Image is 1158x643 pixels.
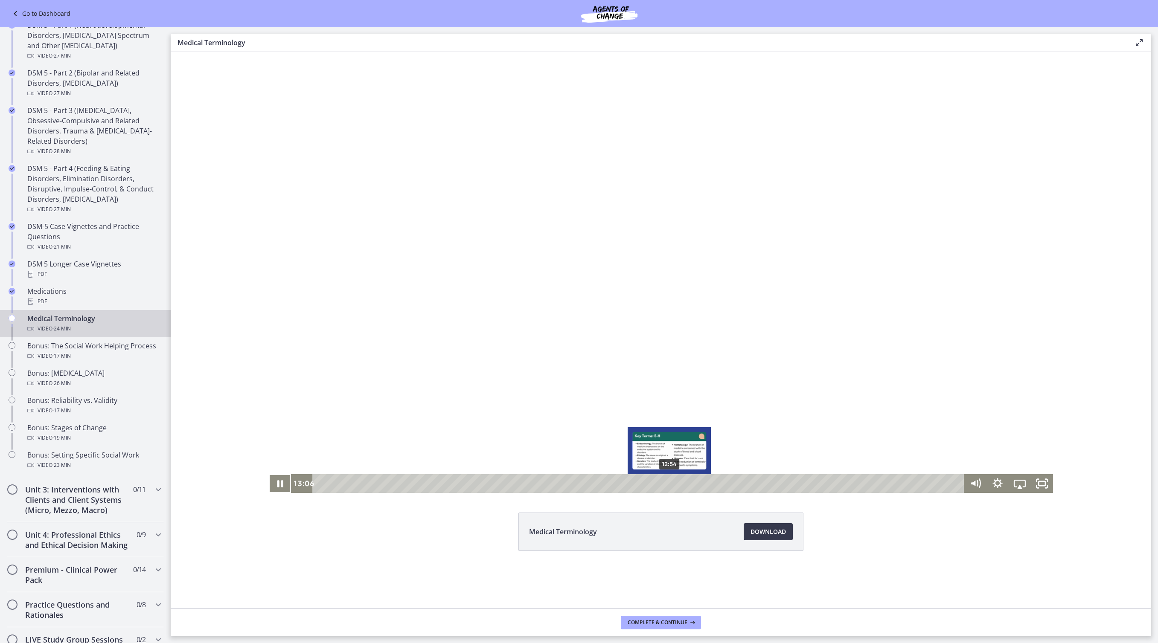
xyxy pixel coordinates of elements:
[27,341,160,361] div: Bonus: The Social Work Helping Process
[27,204,160,214] div: Video
[10,9,70,19] a: Go to Dashboard
[25,565,129,585] h2: Premium - Clinical Power Pack
[9,165,15,172] i: Completed
[52,242,71,252] span: · 21 min
[27,269,160,279] div: PDF
[9,261,15,267] i: Completed
[838,422,860,441] button: Airplay
[751,527,786,537] span: Download
[628,619,687,626] span: Complete & continue
[27,351,160,361] div: Video
[52,405,71,416] span: · 17 min
[9,223,15,230] i: Completed
[52,51,71,61] span: · 27 min
[27,433,160,443] div: Video
[9,70,15,76] i: Completed
[52,351,71,361] span: · 17 min
[137,600,145,610] span: 0 / 8
[25,600,129,620] h2: Practice Questions and Rationales
[27,105,160,156] div: DSM 5 - Part 3 ([MEDICAL_DATA], Obsessive-Compulsive and Related Disorders, Trauma & [MEDICAL_DAT...
[52,324,71,334] span: · 24 min
[529,527,597,537] span: Medical Terminology
[27,368,160,388] div: Bonus: [MEDICAL_DATA]
[27,88,160,98] div: Video
[27,296,160,307] div: PDF
[9,107,15,114] i: Completed
[816,422,838,441] button: Show settings menu
[27,395,160,416] div: Bonus: Reliability vs. Validity
[27,405,160,416] div: Video
[27,20,160,61] div: DSM 5 - Part 1 (Neurodevelopmental Disorders, [MEDICAL_DATA] Spectrum and Other [MEDICAL_DATA])
[133,484,145,495] span: 0 / 11
[27,450,160,470] div: Bonus: Setting Specific Social Work
[27,146,160,156] div: Video
[794,422,816,441] button: Mute
[621,616,701,629] button: Complete & continue
[27,221,160,252] div: DSM-5 Case Vignettes and Practice Questions
[27,378,160,388] div: Video
[27,313,160,334] div: Medical Terminology
[52,433,71,443] span: · 19 min
[27,460,160,470] div: Video
[52,88,71,98] span: · 27 min
[27,242,160,252] div: Video
[52,146,71,156] span: · 28 min
[171,52,1151,493] iframe: Video Lesson
[558,3,660,24] img: Agents of Change
[27,286,160,307] div: Medications
[25,530,129,550] h2: Unit 4: Professional Ethics and Ethical Decision Making
[25,484,129,515] h2: Unit 3: Interventions with Clients and Client Systems (Micro, Mezzo, Macro)
[744,523,793,540] a: Download
[9,288,15,295] i: Completed
[27,259,160,279] div: DSM 5 Longer Case Vignettes
[860,422,882,441] button: Fullscreen
[52,460,71,470] span: · 23 min
[52,204,71,214] span: · 27 min
[27,423,160,443] div: Bonus: Stages of Change
[52,378,71,388] span: · 26 min
[133,565,145,575] span: 0 / 14
[27,163,160,214] div: DSM 5 - Part 4 (Feeding & Eating Disorders, Elimination Disorders, Disruptive, Impulse-Control, &...
[27,68,160,98] div: DSM 5 - Part 2 (Bipolar and Related Disorders, [MEDICAL_DATA])
[27,324,160,334] div: Video
[177,38,1120,48] h3: Medical Terminology
[27,51,160,61] div: Video
[137,530,145,540] span: 0 / 9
